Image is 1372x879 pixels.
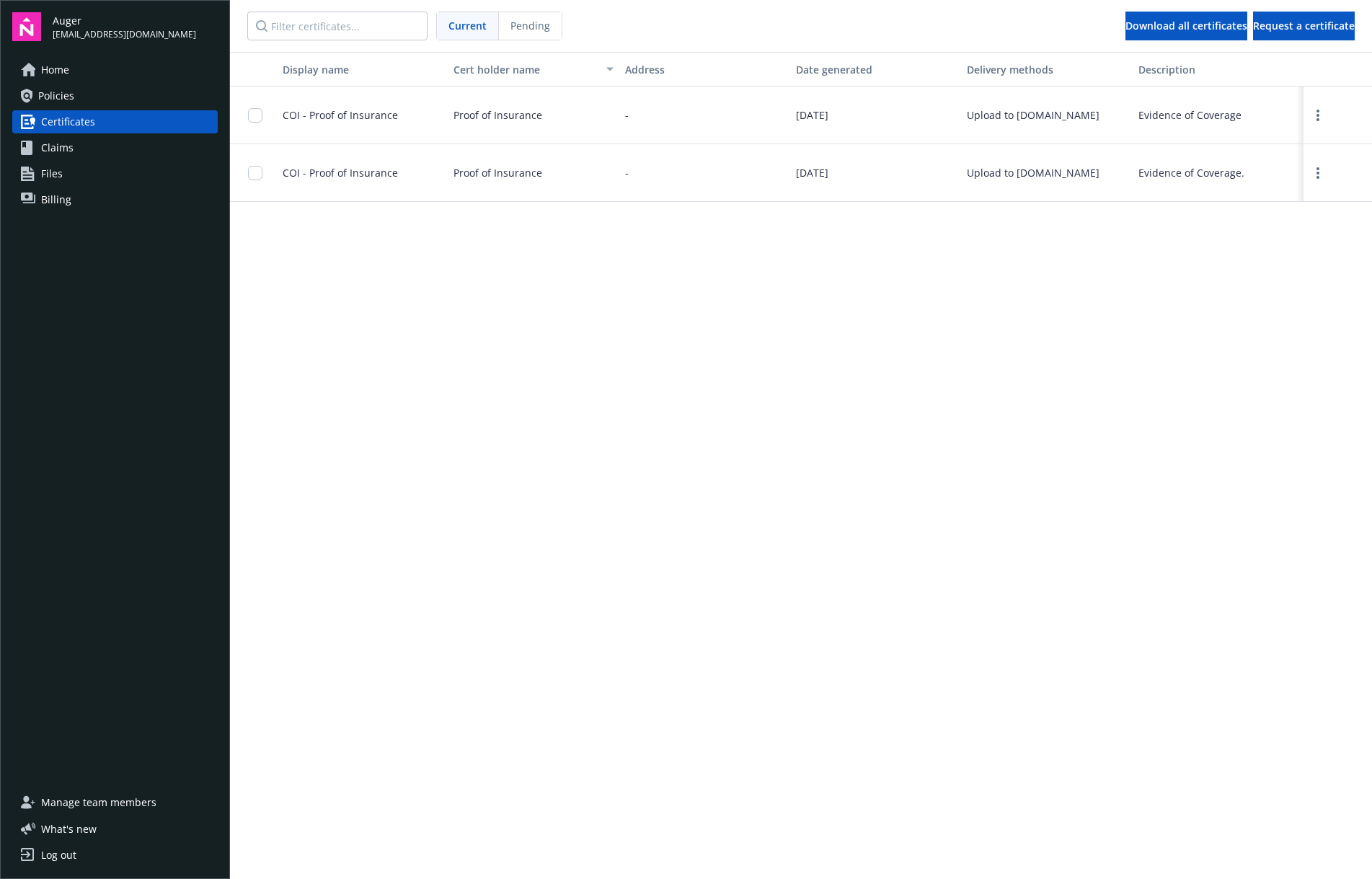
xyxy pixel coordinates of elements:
span: COI - Proof of Insurance [283,166,398,180]
button: Description [1133,52,1304,87]
span: Certificates [41,110,95,133]
button: Download all certificates [1125,12,1247,40]
button: Date generated [790,52,961,87]
div: Log out [41,844,76,867]
span: Proof of Insurance [453,107,542,123]
span: What ' s new [41,821,97,836]
a: Policies [12,84,218,107]
button: What's new [12,821,120,836]
span: - [625,165,629,180]
a: Files [12,162,218,185]
span: Manage team members [41,791,156,814]
img: navigator-logo.svg [12,12,41,41]
span: Claims [41,136,74,159]
div: Address [625,62,784,77]
a: Certificates [12,110,218,133]
div: Upload to [DOMAIN_NAME] [967,107,1099,123]
span: Proof of Insurance [453,165,542,180]
button: Display name [277,52,448,87]
div: Description [1138,62,1298,77]
span: COI - Proof of Insurance [283,108,398,122]
span: Files [41,162,63,185]
button: Request a certificate [1253,12,1355,40]
div: Cert holder name [453,62,597,77]
input: Toggle Row Selected [248,166,262,180]
button: Address [619,52,790,87]
a: Manage team members [12,791,218,814]
button: Delivery methods [961,52,1132,87]
div: Display name [283,62,442,77]
button: Auger[EMAIL_ADDRESS][DOMAIN_NAME] [53,12,218,41]
input: Filter certificates... [247,12,428,40]
button: Cert holder name [448,52,619,87]
span: Request a certificate [1253,19,1355,32]
a: more [1309,107,1327,124]
input: Toggle Row Selected [248,108,262,123]
span: Billing [41,188,71,211]
span: Auger [53,13,196,28]
a: Claims [12,136,218,159]
a: Billing [12,188,218,211]
a: more [1309,164,1327,182]
span: Home [41,58,69,81]
span: [DATE] [796,107,828,123]
div: Delivery methods [967,62,1126,77]
a: Home [12,58,218,81]
span: [DATE] [796,165,828,180]
span: - [625,107,629,123]
div: Evidence of Coverage [1138,107,1242,123]
div: Date generated [796,62,955,77]
span: Policies [38,84,74,107]
span: Pending [499,12,562,40]
div: Upload to [DOMAIN_NAME] [967,165,1099,180]
span: [EMAIL_ADDRESS][DOMAIN_NAME] [53,28,196,41]
div: Evidence of Coverage. [1138,165,1244,180]
span: Pending [510,18,550,33]
span: Current [448,18,487,33]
